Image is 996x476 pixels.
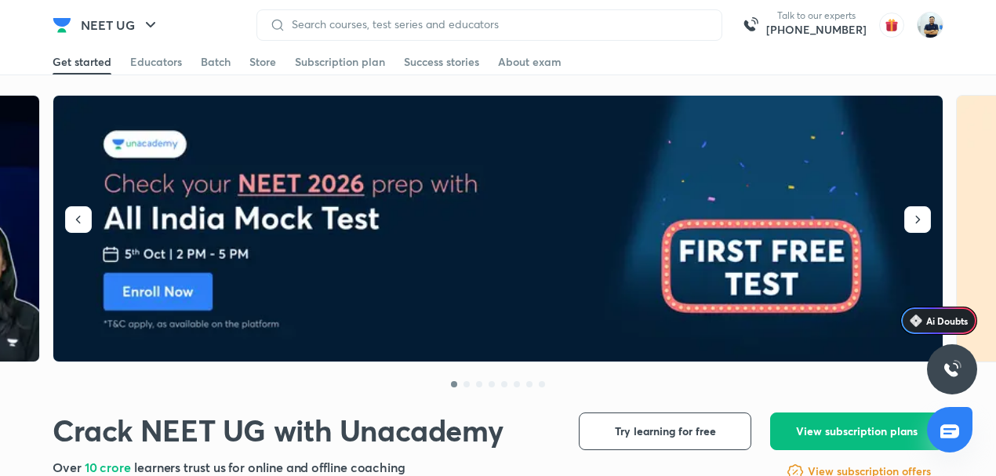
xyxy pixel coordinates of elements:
[134,459,405,475] span: learners trust us for online and offline coaching
[766,22,867,38] a: [PHONE_NUMBER]
[766,9,867,22] p: Talk to our experts
[285,18,709,31] input: Search courses, test series and educators
[615,423,716,439] span: Try learning for free
[917,12,943,38] img: URVIK PATEL
[770,412,943,450] button: View subscription plans
[53,49,111,74] a: Get started
[879,13,904,38] img: avatar
[926,314,968,327] span: Ai Doubts
[130,54,182,70] div: Educators
[201,54,231,70] div: Batch
[295,54,385,70] div: Subscription plan
[85,459,134,475] span: 10 crore
[796,423,918,439] span: View subscription plans
[53,16,71,35] img: Company Logo
[249,54,276,70] div: Store
[735,9,766,41] img: call-us
[249,49,276,74] a: Store
[404,54,479,70] div: Success stories
[53,412,503,449] h1: Crack NEET UG with Unacademy
[201,49,231,74] a: Batch
[53,459,85,475] span: Over
[71,9,169,41] button: NEET UG
[910,314,922,327] img: Icon
[130,49,182,74] a: Educators
[53,54,111,70] div: Get started
[900,307,977,335] a: Ai Doubts
[404,49,479,74] a: Success stories
[498,54,562,70] div: About exam
[498,49,562,74] a: About exam
[295,49,385,74] a: Subscription plan
[579,412,751,450] button: Try learning for free
[943,360,961,379] img: ttu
